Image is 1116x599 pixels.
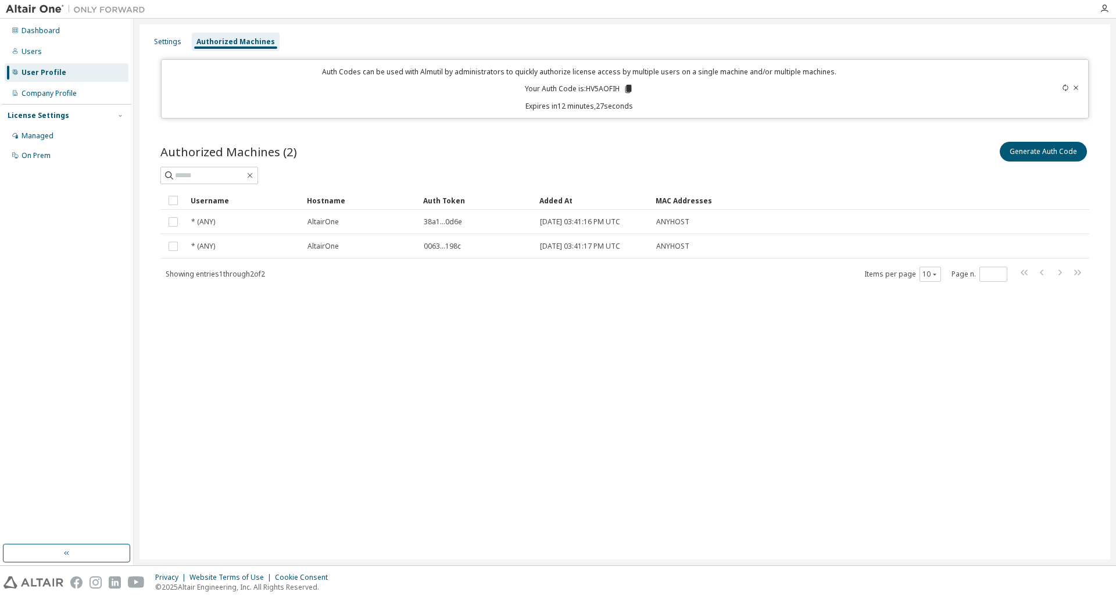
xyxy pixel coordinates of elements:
[3,576,63,589] img: altair_logo.svg
[275,573,335,582] div: Cookie Consent
[307,191,414,210] div: Hostname
[656,242,689,251] span: ANYHOST
[423,191,530,210] div: Auth Token
[169,67,990,77] p: Auth Codes can be used with Almutil by administrators to quickly authorize license access by mult...
[22,89,77,98] div: Company Profile
[189,573,275,582] div: Website Terms of Use
[22,131,53,141] div: Managed
[22,68,66,77] div: User Profile
[191,242,215,251] span: * (ANY)
[540,242,620,251] span: [DATE] 03:41:17 PM UTC
[155,573,189,582] div: Privacy
[8,111,69,120] div: License Settings
[424,242,461,251] span: 0063...198c
[22,151,51,160] div: On Prem
[70,576,83,589] img: facebook.svg
[154,37,181,46] div: Settings
[952,267,1007,282] span: Page n.
[155,582,335,592] p: © 2025 Altair Engineering, Inc. All Rights Reserved.
[191,217,215,227] span: * (ANY)
[22,47,42,56] div: Users
[160,144,297,160] span: Authorized Machines (2)
[864,267,941,282] span: Items per page
[922,270,938,279] button: 10
[169,101,990,111] p: Expires in 12 minutes, 27 seconds
[109,576,121,589] img: linkedin.svg
[166,269,265,279] span: Showing entries 1 through 2 of 2
[307,217,339,227] span: AltairOne
[6,3,151,15] img: Altair One
[22,26,60,35] div: Dashboard
[191,191,298,210] div: Username
[656,191,967,210] div: MAC Addresses
[196,37,275,46] div: Authorized Machines
[656,217,689,227] span: ANYHOST
[424,217,462,227] span: 38a1...0d6e
[539,191,646,210] div: Added At
[128,576,145,589] img: youtube.svg
[307,242,339,251] span: AltairOne
[525,84,634,94] p: Your Auth Code is: HV5AOFIH
[1000,142,1087,162] button: Generate Auth Code
[540,217,620,227] span: [DATE] 03:41:16 PM UTC
[90,576,102,589] img: instagram.svg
